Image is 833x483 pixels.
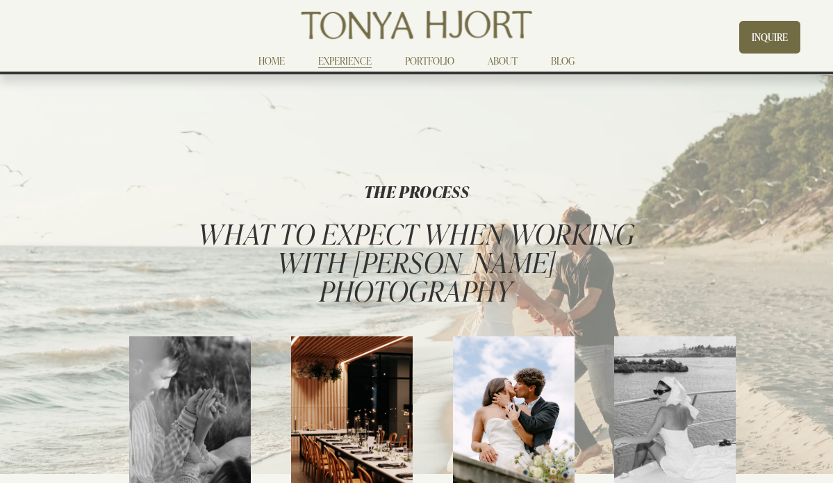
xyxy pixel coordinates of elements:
[739,21,800,54] a: INQUIRE
[551,52,575,69] a: BLOG
[298,6,535,44] img: Tonya Hjort
[198,215,641,308] span: WHAT TO EXPECT WHEN WORKING WITH [PERSON_NAME] PHOTOGRAPHY
[258,52,285,69] a: HOME
[405,52,454,69] a: PORTFOLIO
[488,52,518,69] a: ABOUT
[318,52,372,69] a: EXPERIENCE
[364,181,469,203] strong: THE PROCESS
